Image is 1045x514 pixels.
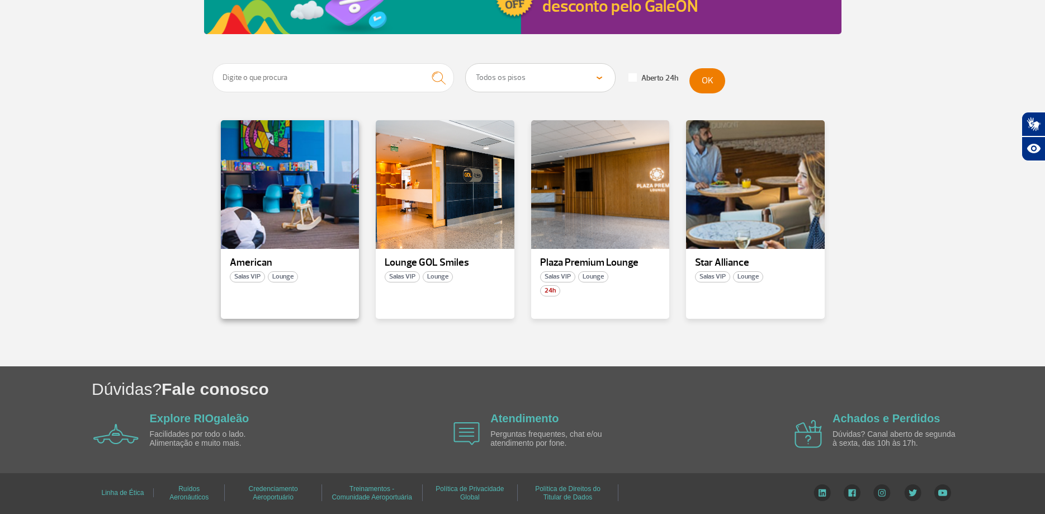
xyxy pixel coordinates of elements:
[169,481,209,505] a: Ruídos Aeronáuticos
[1022,112,1045,136] button: Abrir tradutor de língua de sinais.
[1022,136,1045,161] button: Abrir recursos assistivos.
[490,430,619,447] p: Perguntas frequentes, chat e/ou atendimento por fone.
[162,380,269,398] span: Fale conosco
[385,271,420,282] span: Salas VIP
[332,481,412,505] a: Treinamentos - Comunidade Aeroportuária
[578,271,608,282] span: Lounge
[92,378,1045,400] h1: Dúvidas?
[540,257,661,268] p: Plaza Premium Lounge
[453,422,480,445] img: airplane icon
[230,257,351,268] p: American
[689,68,725,93] button: OK
[934,484,951,501] img: YouTube
[540,271,575,282] span: Salas VIP
[695,271,730,282] span: Salas VIP
[93,424,139,444] img: airplane icon
[733,271,763,282] span: Lounge
[540,285,560,296] span: 24h
[844,484,860,501] img: Facebook
[101,485,144,501] a: Linha de Ética
[535,481,600,505] a: Política de Direitos do Titular de Dados
[385,257,505,268] p: Lounge GOL Smiles
[814,484,831,501] img: LinkedIn
[695,257,816,268] p: Star Alliance
[795,420,822,448] img: airplane icon
[904,484,921,501] img: Twitter
[150,430,278,447] p: Facilidades por todo o lado. Alimentação e muito mais.
[1022,112,1045,161] div: Plugin de acessibilidade da Hand Talk.
[833,412,940,425] a: Achados e Perdidos
[490,412,559,425] a: Atendimento
[230,271,265,282] span: Salas VIP
[423,271,453,282] span: Lounge
[833,430,961,447] p: Dúvidas? Canal aberto de segunda à sexta, das 10h às 17h.
[249,481,298,505] a: Credenciamento Aeroportuário
[212,63,455,92] input: Digite o que procura
[628,73,678,83] label: Aberto 24h
[436,481,504,505] a: Política de Privacidade Global
[150,412,249,425] a: Explore RIOgaleão
[873,484,891,501] img: Instagram
[268,271,298,282] span: Lounge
